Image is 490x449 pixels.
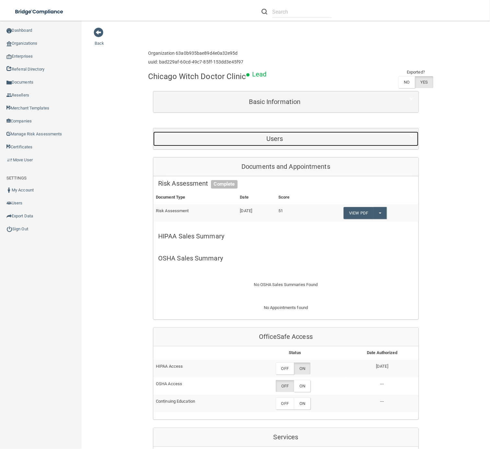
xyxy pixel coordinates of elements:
[244,346,346,360] th: Status
[153,157,418,176] div: Documents and Appointments
[153,204,237,222] td: Risk Assessment
[348,380,416,388] p: ---
[6,28,12,33] img: ic_dashboard_dark.d01f4a41.png
[294,397,310,409] label: ON
[153,428,418,447] div: Services
[6,93,12,98] img: ic_reseller.de258add.png
[148,72,246,81] h4: Chicago Witch Doctor Clinic
[6,226,12,232] img: ic_power_dark.7ecde6b1.png
[294,380,310,392] label: ON
[6,80,12,85] img: icon-documents.8dae5593.png
[153,377,244,395] td: OSHA Access
[398,68,433,76] td: Exported?
[262,9,267,15] img: ic-search.3b580494.png
[276,363,294,374] label: OFF
[158,233,414,240] h5: HIPAA Sales Summary
[6,157,13,163] img: briefcase.64adab9b.png
[158,95,414,109] a: Basic Information
[158,255,414,262] h5: OSHA Sales Summary
[153,304,418,319] div: No Appointments found
[348,363,416,370] p: [DATE]
[344,207,373,219] a: View PDF
[276,204,312,222] td: 51
[153,395,244,412] td: Continuing Education
[158,98,391,105] h5: Basic Information
[6,188,12,193] img: ic_user_dark.df1a06c3.png
[153,360,244,377] td: HIPAA Access
[10,5,69,18] img: bridge_compliance_login_screen.278c3ca4.svg
[346,346,418,360] th: Date Authorized
[153,328,418,346] div: OfficeSafe Access
[6,174,27,182] label: SETTINGS
[415,76,433,88] label: YES
[237,191,275,204] th: Date
[6,201,12,206] img: icon-users.e205127d.png
[276,380,294,392] label: OFF
[6,213,12,219] img: icon-export.b9366987.png
[294,363,310,374] label: ON
[398,76,415,88] label: NO
[6,54,12,59] img: enterprise.0d942306.png
[237,204,275,222] td: [DATE]
[148,51,243,56] h6: Organization 63a0b935bae89d4e0a32e95d
[158,132,414,146] a: Users
[348,397,416,405] p: ---
[276,397,294,409] label: OFF
[148,60,243,64] h6: uuid: bad229af-60cd-49c7-85ff-153dd3e45f97
[276,191,312,204] th: Score
[211,180,238,189] span: Complete
[158,180,414,187] h5: Risk Assessment
[6,41,12,46] img: organization-icon.f8decf85.png
[153,191,237,204] th: Document Type
[95,33,104,46] a: Back
[272,6,332,18] input: Search
[158,135,391,142] h5: Users
[252,68,266,80] p: Lead
[153,273,418,296] div: No OSHA Sales Summaries Found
